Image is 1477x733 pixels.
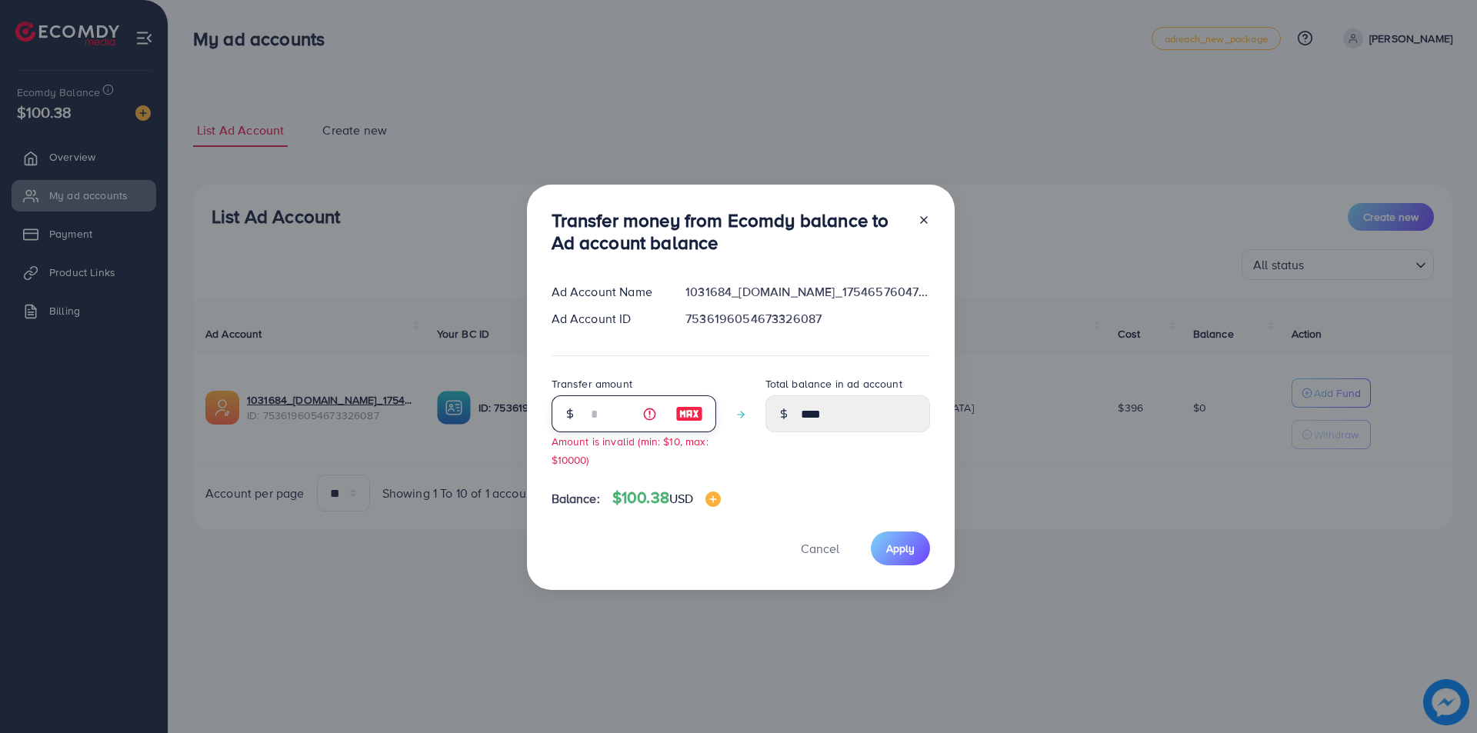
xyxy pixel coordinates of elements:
[673,310,942,328] div: 7536196054673326087
[539,283,674,301] div: Ad Account Name
[552,209,905,254] h3: Transfer money from Ecomdy balance to Ad account balance
[673,283,942,301] div: 1031684_[DOMAIN_NAME]_1754657604772
[669,490,693,507] span: USD
[675,405,703,423] img: image
[801,540,839,557] span: Cancel
[539,310,674,328] div: Ad Account ID
[705,491,721,507] img: image
[612,488,722,508] h4: $100.38
[871,531,930,565] button: Apply
[765,376,902,391] label: Total balance in ad account
[552,490,600,508] span: Balance:
[552,434,708,466] small: Amount is invalid (min: $10, max: $10000)
[552,376,632,391] label: Transfer amount
[886,541,915,556] span: Apply
[782,531,859,565] button: Cancel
